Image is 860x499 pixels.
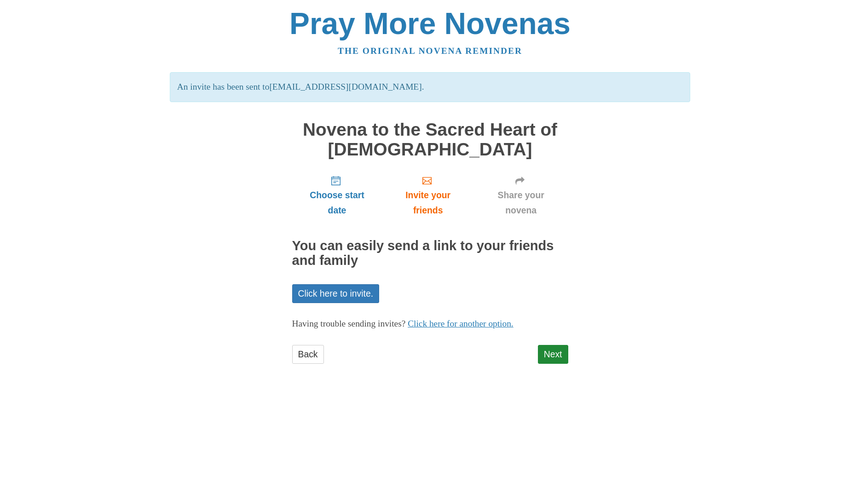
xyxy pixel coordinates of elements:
[483,188,559,218] span: Share your novena
[391,188,464,218] span: Invite your friends
[292,345,324,364] a: Back
[408,319,514,328] a: Click here for another option.
[292,284,380,303] a: Click here to invite.
[292,168,382,223] a: Choose start date
[538,345,568,364] a: Next
[292,120,568,159] h1: Novena to the Sacred Heart of [DEMOGRAPHIC_DATA]
[170,72,690,102] p: An invite has been sent to [EMAIL_ADDRESS][DOMAIN_NAME] .
[301,188,373,218] span: Choose start date
[474,168,568,223] a: Share your novena
[382,168,473,223] a: Invite your friends
[292,239,568,268] h2: You can easily send a link to your friends and family
[289,6,571,40] a: Pray More Novenas
[338,46,522,56] a: The original novena reminder
[292,319,406,328] span: Having trouble sending invites?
